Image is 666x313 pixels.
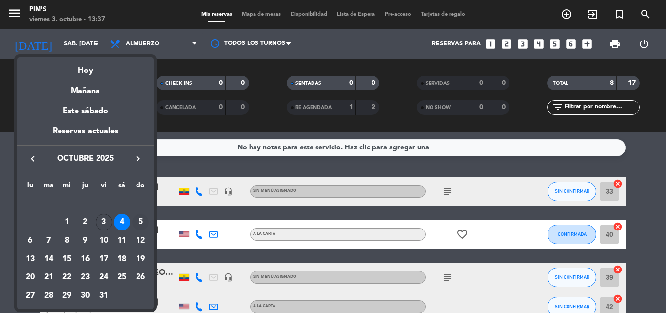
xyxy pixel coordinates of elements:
td: 3 de octubre de 2025 [95,213,113,232]
span: octubre 2025 [41,152,129,165]
td: 27 de octubre de 2025 [21,287,39,305]
div: 30 [77,288,94,304]
td: 12 de octubre de 2025 [131,231,150,250]
div: 29 [59,288,75,304]
td: 6 de octubre de 2025 [21,231,39,250]
th: martes [39,180,58,195]
div: 5 [132,214,149,230]
td: 7 de octubre de 2025 [39,231,58,250]
div: 8 [59,232,75,249]
td: 16 de octubre de 2025 [76,250,95,269]
div: 1 [59,214,75,230]
td: 29 de octubre de 2025 [58,287,76,305]
td: 8 de octubre de 2025 [58,231,76,250]
div: 13 [22,251,39,268]
td: 30 de octubre de 2025 [76,287,95,305]
div: 15 [59,251,75,268]
i: keyboard_arrow_right [132,153,144,165]
td: 15 de octubre de 2025 [58,250,76,269]
td: 21 de octubre de 2025 [39,269,58,287]
div: 18 [114,251,130,268]
th: miércoles [58,180,76,195]
div: 11 [114,232,130,249]
div: 14 [40,251,57,268]
th: lunes [21,180,39,195]
div: 19 [132,251,149,268]
td: 20 de octubre de 2025 [21,269,39,287]
td: 11 de octubre de 2025 [113,231,132,250]
div: 21 [40,269,57,286]
div: 26 [132,269,149,286]
div: 27 [22,288,39,304]
th: domingo [131,180,150,195]
div: Hoy [17,57,154,77]
div: 6 [22,232,39,249]
div: 4 [114,214,130,230]
div: 2 [77,214,94,230]
div: Mañana [17,78,154,98]
td: 17 de octubre de 2025 [95,250,113,269]
div: 9 [77,232,94,249]
th: jueves [76,180,95,195]
div: 20 [22,269,39,286]
div: 25 [114,269,130,286]
td: 19 de octubre de 2025 [131,250,150,269]
div: 28 [40,288,57,304]
div: Este sábado [17,98,154,125]
td: 22 de octubre de 2025 [58,269,76,287]
div: Reservas actuales [17,125,154,145]
td: OCT. [21,195,150,213]
div: 17 [96,251,112,268]
div: 31 [96,288,112,304]
td: 1 de octubre de 2025 [58,213,76,232]
td: 23 de octubre de 2025 [76,269,95,287]
td: 28 de octubre de 2025 [39,287,58,305]
td: 18 de octubre de 2025 [113,250,132,269]
div: 23 [77,269,94,286]
td: 4 de octubre de 2025 [113,213,132,232]
td: 13 de octubre de 2025 [21,250,39,269]
div: 12 [132,232,149,249]
td: 26 de octubre de 2025 [131,269,150,287]
div: 10 [96,232,112,249]
div: 3 [96,214,112,230]
div: 16 [77,251,94,268]
button: keyboard_arrow_right [129,152,147,165]
td: 5 de octubre de 2025 [131,213,150,232]
td: 31 de octubre de 2025 [95,287,113,305]
th: viernes [95,180,113,195]
td: 25 de octubre de 2025 [113,269,132,287]
div: 22 [59,269,75,286]
td: 10 de octubre de 2025 [95,231,113,250]
td: 9 de octubre de 2025 [76,231,95,250]
div: 7 [40,232,57,249]
td: 24 de octubre de 2025 [95,269,113,287]
td: 2 de octubre de 2025 [76,213,95,232]
th: sábado [113,180,132,195]
button: keyboard_arrow_left [24,152,41,165]
div: 24 [96,269,112,286]
td: 14 de octubre de 2025 [39,250,58,269]
i: keyboard_arrow_left [27,153,39,165]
